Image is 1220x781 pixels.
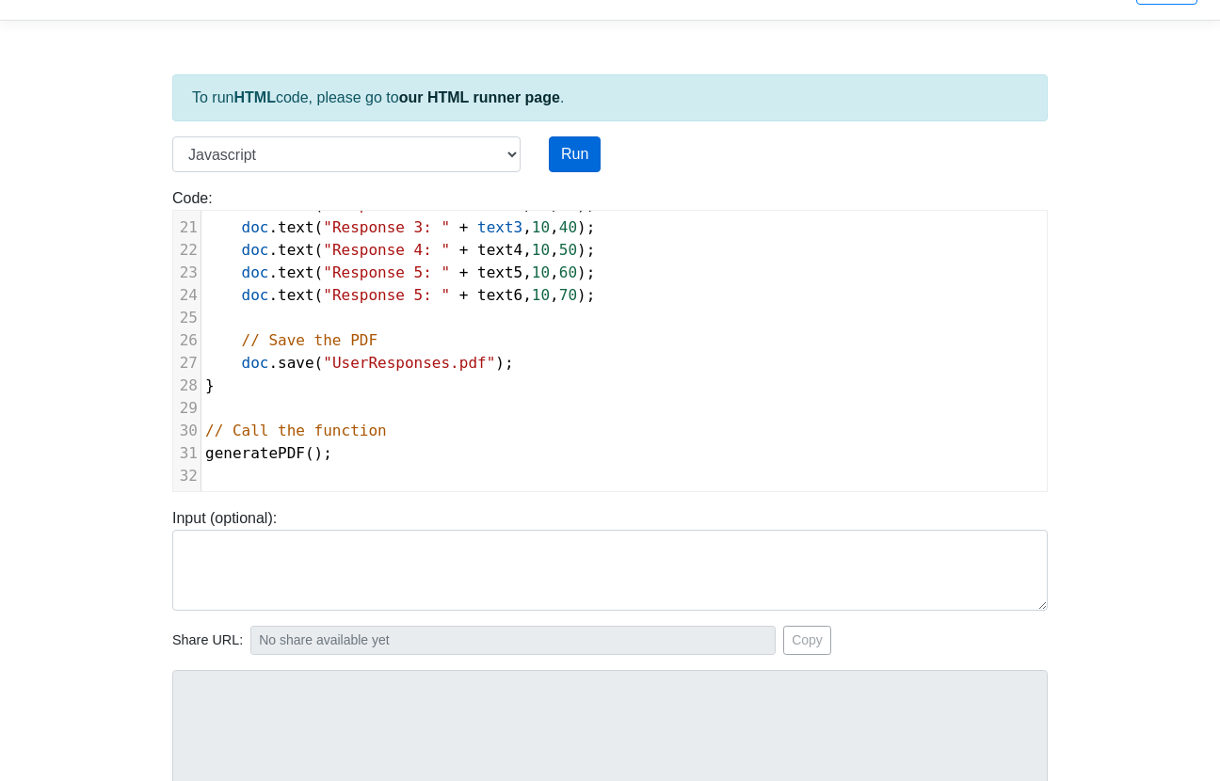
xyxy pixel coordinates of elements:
span: "Response 5: " [323,263,450,281]
span: 10 [532,263,550,281]
span: 10 [532,286,550,304]
span: } [205,376,215,394]
button: Run [549,136,601,172]
span: + [459,241,469,259]
div: 31 [173,442,201,465]
span: 70 [559,286,577,304]
span: Share URL: [172,630,243,651]
div: 28 [173,375,201,397]
div: Code: [158,187,1062,492]
div: 32 [173,465,201,487]
div: Input (optional): [158,507,1062,611]
strong: HTML [233,89,275,105]
span: doc [242,218,269,236]
span: 50 [559,241,577,259]
span: + [459,218,469,236]
span: + [459,263,469,281]
span: text4 [477,241,522,259]
span: text [278,263,314,281]
div: 21 [173,216,201,239]
span: . ( , , ); [205,263,595,281]
div: 25 [173,307,201,329]
span: doc [242,286,269,304]
span: . ( , , ); [205,241,595,259]
span: // Call the function [205,422,387,439]
span: text5 [477,263,522,281]
span: 10 [532,241,550,259]
div: 29 [173,397,201,420]
span: "UserResponses.pdf" [323,354,495,372]
span: (); [205,444,332,462]
span: text [278,241,314,259]
span: doc [242,241,269,259]
span: . ( ); [205,354,514,372]
span: doc [242,263,269,281]
span: // Save the PDF [242,331,378,349]
div: 26 [173,329,201,352]
span: doc [242,354,269,372]
input: No share available yet [250,626,776,655]
span: "Response 3: " [323,218,450,236]
span: "Response 4: " [323,241,450,259]
span: "Response 5: " [323,286,450,304]
div: 22 [173,239,201,262]
div: 24 [173,284,201,307]
span: text [278,286,314,304]
span: + [459,286,469,304]
span: 10 [532,218,550,236]
span: text [278,218,314,236]
span: . ( , , ); [205,218,595,236]
span: save [278,354,314,372]
span: 60 [559,263,577,281]
span: 40 [559,218,577,236]
div: To run code, please go to . [172,74,1048,121]
div: 23 [173,262,201,284]
button: Copy [783,626,831,655]
a: our HTML runner page [399,89,560,105]
div: 27 [173,352,201,375]
span: text3 [477,218,522,236]
div: 30 [173,420,201,442]
span: . ( , , ); [205,286,595,304]
span: generatePDF [205,444,305,462]
span: text6 [477,286,522,304]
